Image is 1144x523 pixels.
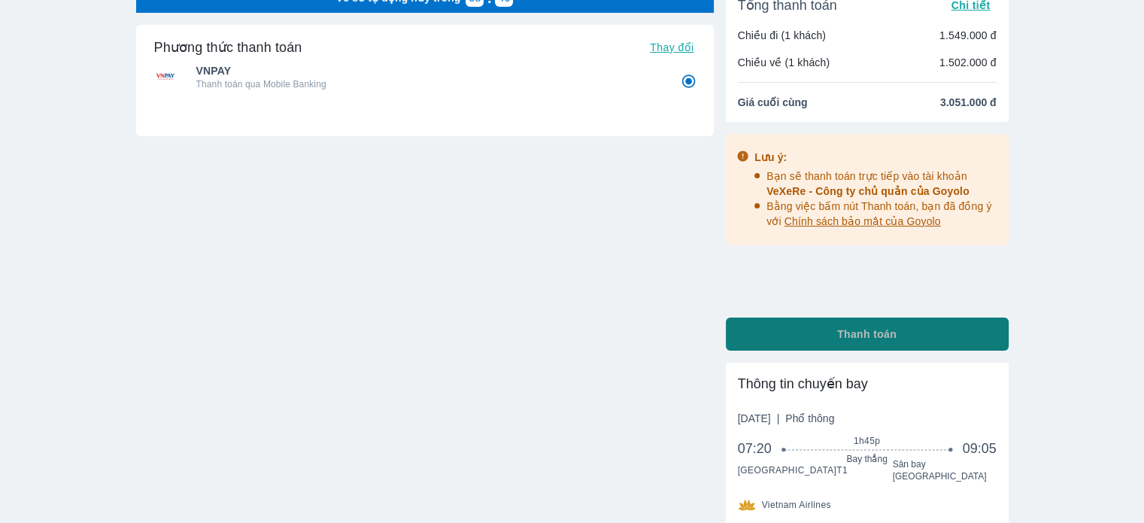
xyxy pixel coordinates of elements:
[777,412,780,424] span: |
[837,327,897,342] span: Thanh toán
[726,318,1009,351] button: Thanh toán
[762,499,831,511] span: Vietnam Airlines
[939,55,997,70] p: 1.502.000 đ
[784,215,941,227] span: Chính sách bảo mật của Goyolo
[940,95,997,110] span: 3.051.000 đ
[939,28,997,43] p: 1.549.000 đ
[766,199,998,229] p: Bằng việc bấm nút Thanh toán, bạn đã đồng ý với
[644,37,699,58] button: Thay đổi
[784,453,950,465] span: Bay thẳng
[766,185,970,197] span: VeXeRe - Công ty chủ quản của Goyolo
[738,55,830,70] p: Chiều về (1 khách)
[738,95,808,110] span: Giá cuối cùng
[154,59,696,95] div: VNPAYVNPAYThanh toán qua Mobile Banking
[738,28,827,43] p: Chiều đi (1 khách)
[784,435,950,447] span: 1h45p
[650,41,693,53] span: Thay đổi
[154,38,302,56] h6: Phương thức thanh toán
[754,150,998,165] div: Lưu ý:
[196,78,660,90] p: Thanh toán qua Mobile Banking
[785,412,834,424] span: Phổ thông
[738,411,835,426] span: [DATE]
[766,170,970,197] span: Bạn sẽ thanh toán trực tiếp vào tài khoản
[738,439,784,458] span: 07:20
[196,63,660,78] span: VNPAY
[154,68,177,86] img: VNPAY
[738,375,997,393] div: Thông tin chuyến bay
[962,439,996,458] span: 09:05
